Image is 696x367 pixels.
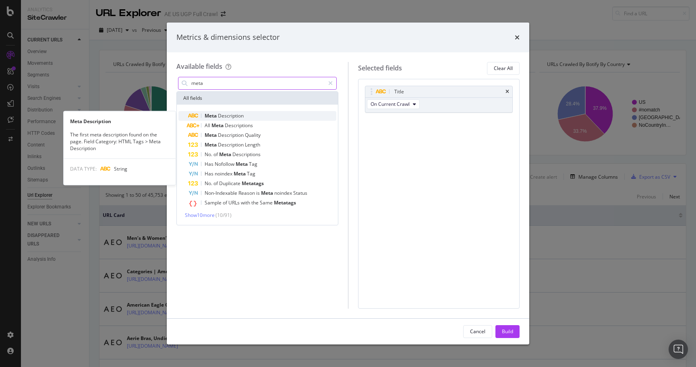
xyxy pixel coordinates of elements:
[223,199,228,206] span: of
[358,64,402,73] div: Selected fields
[241,199,251,206] span: with
[64,118,176,125] div: Meta Description
[256,190,261,196] span: is
[245,141,260,148] span: Length
[274,190,293,196] span: noindex
[247,170,255,177] span: Tag
[228,199,241,206] span: URLs
[495,325,520,338] button: Build
[274,199,296,206] span: Metatags
[205,141,218,148] span: Meta
[64,131,176,152] div: The first meta description found on the page. Field Category: HTML Tags > Meta Description
[218,112,244,119] span: Description
[245,132,261,138] span: Quality
[205,180,213,187] span: No.
[176,32,280,43] div: Metrics & dimensions selector
[394,88,404,96] div: Title
[242,180,264,187] span: Metatags
[487,62,520,75] button: Clear All
[205,199,223,206] span: Sample
[215,161,236,167] span: Nofollow
[191,77,325,89] input: Search by field name
[205,122,211,129] span: All
[167,23,529,344] div: modal
[505,89,509,94] div: times
[371,101,410,107] span: On Current Crawl
[463,325,492,338] button: Cancel
[218,141,245,148] span: Description
[249,161,257,167] span: Tag
[225,122,253,129] span: Descriptions
[205,151,213,158] span: No.
[238,190,256,196] span: Reason
[211,122,225,129] span: Meta
[205,190,238,196] span: Non-Indexable
[669,340,688,359] div: Open Intercom Messenger
[293,190,307,196] span: Status
[176,62,222,71] div: Available fields
[515,32,520,43] div: times
[205,170,215,177] span: Has
[205,112,218,119] span: Meta
[365,86,513,113] div: TitletimesOn Current Crawl
[213,151,219,158] span: of
[215,170,234,177] span: noindex
[185,212,215,219] span: Show 10 more
[213,180,219,187] span: of
[470,328,485,335] div: Cancel
[215,212,232,219] span: ( 10 / 91 )
[502,328,513,335] div: Build
[219,151,232,158] span: Meta
[261,190,274,196] span: Meta
[494,65,513,72] div: Clear All
[219,180,242,187] span: Duplicate
[205,132,218,138] span: Meta
[177,92,338,105] div: All fields
[218,132,245,138] span: Description
[260,199,274,206] span: Same
[205,161,215,167] span: Has
[251,199,260,206] span: the
[367,99,420,109] button: On Current Crawl
[232,151,261,158] span: Descriptions
[236,161,249,167] span: Meta
[234,170,247,177] span: Meta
